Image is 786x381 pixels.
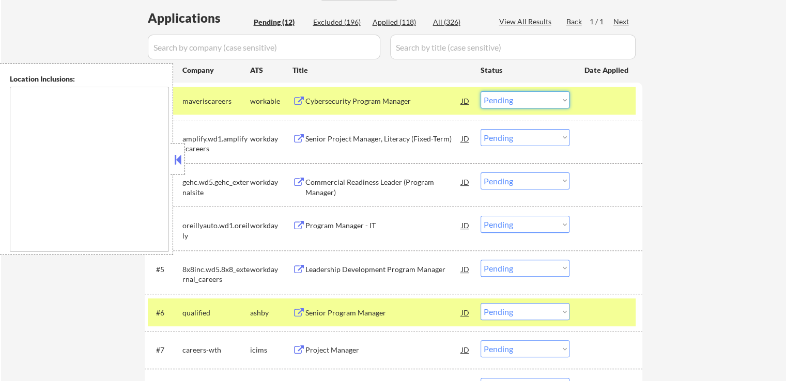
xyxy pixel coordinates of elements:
input: Search by company (case sensitive) [148,35,380,59]
div: Company [182,65,250,75]
div: 1 / 1 [590,17,613,27]
div: maveriscareers [182,96,250,106]
div: JD [460,340,471,359]
div: Senior Project Manager, Literacy (Fixed-Term) [305,134,461,144]
div: Cybersecurity Program Manager [305,96,461,106]
div: Excluded (196) [313,17,365,27]
div: Date Applied [584,65,630,75]
div: workday [250,220,292,231]
div: #7 [156,345,174,355]
div: icims [250,345,292,355]
div: Applications [148,12,250,24]
div: JD [460,172,471,191]
div: #5 [156,264,174,275]
div: JD [460,216,471,234]
div: Location Inclusions: [10,74,169,84]
div: Commercial Readiness Leader (Program Manager) [305,177,461,197]
div: View All Results [499,17,554,27]
div: Applied (118) [373,17,424,27]
div: Project Manager [305,345,461,355]
div: Back [566,17,583,27]
div: Title [292,65,471,75]
div: Pending (12) [254,17,305,27]
div: Senior Program Manager [305,308,461,318]
div: gehc.wd5.gehc_externalsite [182,177,250,197]
div: amplify.wd1.amplify_careers [182,134,250,154]
input: Search by title (case sensitive) [390,35,636,59]
div: careers-wth [182,345,250,355]
div: workday [250,177,292,187]
div: JD [460,129,471,148]
div: qualified [182,308,250,318]
div: workable [250,96,292,106]
div: JD [460,303,471,322]
div: 8x8inc.wd5.8x8_external_careers [182,264,250,284]
div: ATS [250,65,292,75]
div: #6 [156,308,174,318]
div: oreillyauto.wd1.oreilly [182,220,250,241]
div: Program Manager - IT [305,220,461,231]
div: JD [460,91,471,110]
div: workday [250,134,292,144]
div: JD [460,260,471,278]
div: workday [250,264,292,275]
div: Next [613,17,630,27]
div: Status [481,60,569,79]
div: ashby [250,308,292,318]
div: All (326) [433,17,485,27]
div: Leadership Development Program Manager [305,264,461,275]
